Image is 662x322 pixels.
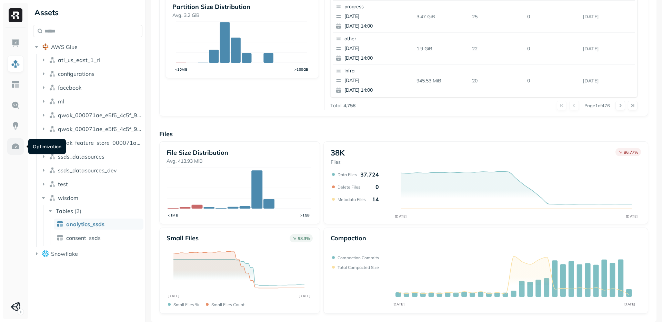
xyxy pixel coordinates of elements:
[11,59,20,68] img: Assets
[623,302,635,306] tspan: [DATE]
[40,54,143,66] button: atl_us_east_1_rl
[159,130,648,138] p: Files
[58,125,143,132] span: qwak_000071ae_e5f6_4c5f_97ab_2b533d00d294_analytics_data_view
[40,96,143,107] button: ml
[49,153,56,160] img: namespace
[344,77,411,84] p: [DATE]
[343,102,355,109] p: 4,758
[211,302,244,307] p: Small files count
[344,23,411,30] p: [DATE] 14:00
[57,234,63,241] img: table
[28,139,66,154] div: Optimization
[42,43,49,50] img: root
[338,184,360,190] p: Delete Files
[58,153,104,160] span: ssds_datasources
[344,55,411,62] p: [DATE] 14:00
[331,148,345,158] p: 38K
[344,13,411,20] p: [DATE]
[524,11,580,23] p: 0
[40,68,143,79] button: configurations
[375,183,379,190] p: 0
[40,151,143,162] button: ssds_datasources
[524,75,580,87] p: 0
[9,8,22,22] img: Ryft
[331,159,345,165] p: Files
[33,41,142,52] button: AWS Glue
[344,45,411,52] p: [DATE]
[49,181,56,188] img: namespace
[168,213,179,218] tspan: <1MB
[584,102,610,109] p: Page 1 of 476
[344,87,411,94] p: [DATE] 14:00
[294,67,309,72] tspan: >100GB
[49,70,56,77] img: namespace
[580,43,635,55] p: Sep 9, 2025
[33,248,142,259] button: Snowflake
[167,158,313,164] p: Avg. 413.93 MiB
[42,250,49,257] img: root
[58,194,78,201] span: wisdom
[66,234,101,241] span: consent_ssds
[524,43,580,55] p: 0
[11,80,20,89] img: Asset Explorer
[40,165,143,176] button: ssds_datasources_dev
[11,142,20,151] img: Optimization
[40,110,143,121] button: qwak_000071ae_e5f6_4c5f_97ab_2b533d00d294_analytics_data
[580,75,635,87] p: Sep 9, 2025
[344,3,411,10] p: progress
[344,68,411,74] p: infra
[58,84,81,91] span: facebook
[49,112,56,119] img: namespace
[338,265,379,270] p: Total compacted size
[66,221,104,228] span: analytics_ssds
[54,232,143,243] a: consent_ssds
[168,294,180,298] tspan: [DATE]
[299,294,311,298] tspan: [DATE]
[49,84,56,91] img: namespace
[175,67,188,72] tspan: <10MB
[344,36,411,42] p: other
[298,236,310,241] p: 98.3 %
[167,234,199,242] p: Small files
[330,102,341,109] p: Total
[338,255,379,260] p: Compaction commits
[469,43,525,55] p: 22
[333,33,414,64] button: other[DATE][DATE] 14:00
[338,172,357,177] p: Data Files
[40,123,143,134] button: qwak_000071ae_e5f6_4c5f_97ab_2b533d00d294_analytics_data_view
[11,39,20,48] img: Dashboard
[49,57,56,63] img: namespace
[58,181,68,188] span: test
[58,139,143,146] span: qwak_feature_store_000071ae_e5f6_4c5f_97ab_2b533d00d294
[395,214,407,219] tspan: [DATE]
[414,75,469,87] p: 945.53 MiB
[414,43,469,55] p: 1.9 GiB
[58,57,100,63] span: atl_us_east_1_rl
[331,234,366,242] p: Compaction
[54,219,143,230] a: analytics_ssds
[469,75,525,87] p: 20
[58,70,94,77] span: configurations
[57,221,63,228] img: table
[393,302,405,306] tspan: [DATE]
[11,302,20,312] img: Unity
[74,208,81,214] p: ( 2 )
[372,196,379,203] p: 14
[626,214,638,219] tspan: [DATE]
[172,3,312,11] p: Partition Size Distribution
[40,82,143,93] button: facebook
[56,208,73,214] span: Tables
[11,121,20,130] img: Insights
[300,213,310,218] tspan: >1GB
[58,112,143,119] span: qwak_000071ae_e5f6_4c5f_97ab_2b533d00d294_analytics_data
[624,150,638,155] p: 86.77 %
[58,167,117,174] span: ssds_datasources_dev
[333,65,414,97] button: infra[DATE][DATE] 14:00
[33,7,142,18] div: Assets
[40,179,143,190] button: test
[58,98,64,105] span: ml
[51,43,78,50] span: AWS Glue
[49,194,56,201] img: namespace
[333,1,414,32] button: progress[DATE][DATE] 14:00
[49,167,56,174] img: namespace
